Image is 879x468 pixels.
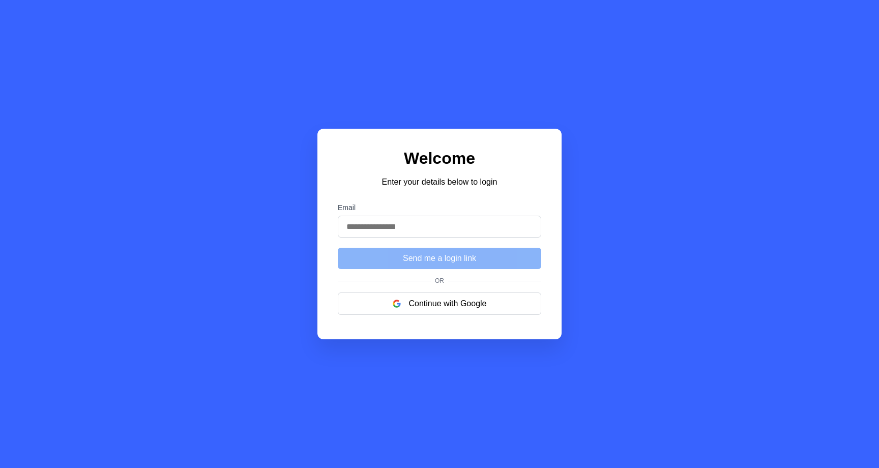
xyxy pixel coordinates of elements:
[338,292,541,315] button: Continue with Google
[431,277,448,284] span: Or
[338,203,541,212] label: Email
[338,149,541,168] h1: Welcome
[338,176,541,188] p: Enter your details below to login
[393,300,401,308] img: google logo
[338,248,541,269] button: Send me a login link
